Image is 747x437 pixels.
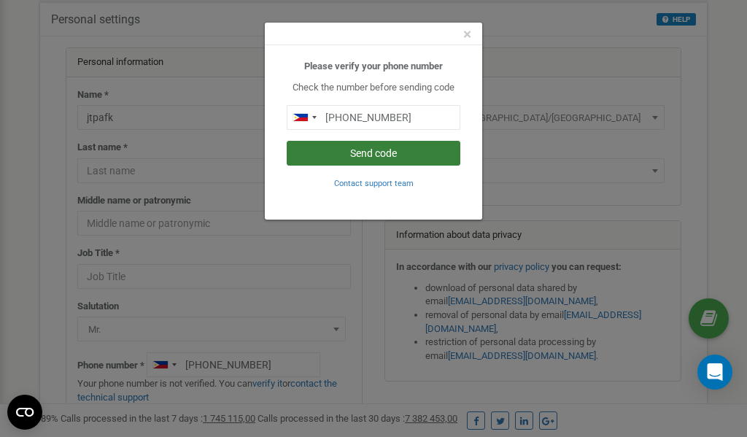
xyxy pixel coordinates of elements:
b: Please verify your phone number [304,61,443,71]
p: Check the number before sending code [287,81,460,95]
a: Contact support team [334,177,414,188]
button: Open CMP widget [7,395,42,430]
button: Send code [287,141,460,166]
div: Telephone country code [287,106,321,129]
button: Close [463,27,471,42]
small: Contact support team [334,179,414,188]
input: 0905 123 4567 [287,105,460,130]
span: × [463,26,471,43]
div: Open Intercom Messenger [697,355,732,390]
